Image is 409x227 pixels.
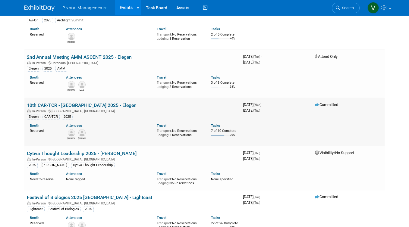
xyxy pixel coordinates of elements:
[332,3,360,13] a: Search
[24,5,55,11] img: ExhibitDay
[253,151,260,155] span: (Thu)
[315,194,338,199] span: Committed
[78,81,86,88] img: Mark Lasinski
[230,85,235,93] td: 38%
[32,157,48,161] span: In-Person
[157,216,166,220] a: Travel
[157,128,202,137] div: No Reservations 2 Reservations
[211,81,238,85] div: 3 of 8 Complete
[315,54,338,59] span: Attend Only
[27,157,31,160] img: In-Person Event
[42,114,60,120] div: CAR-TCR
[27,54,132,60] a: 2nd Annual Meeting AMM ASCENT 2025 - Elegen
[68,88,75,92] div: Randy Dyer
[157,172,166,176] a: Travel
[157,181,169,185] span: Lodging:
[27,151,137,156] a: Cytiva Thought Leadership 2025 - [PERSON_NAME]
[55,18,85,23] div: Archlight Summit
[66,176,152,182] div: None tagged
[253,55,260,58] span: (Tue)
[157,75,166,79] a: Travel
[27,163,38,168] div: 2025
[253,157,260,160] span: (Thu)
[157,79,202,89] div: No Reservations 2 Reservations
[157,81,172,85] span: Transport:
[42,18,53,23] div: 2025
[211,221,238,225] div: 22 of 26 Complete
[27,60,238,65] div: Coronado, [GEOGRAPHIC_DATA]
[157,123,166,128] a: Travel
[211,177,233,181] span: None specified
[243,151,262,155] span: [DATE]
[253,109,260,112] span: (Thu)
[157,176,202,185] div: No Reservations No Reservations
[66,27,82,31] a: Attendees
[27,18,40,23] div: Avi-On
[68,136,75,140] div: Connor Wies
[62,114,73,120] div: 2025
[211,27,220,31] a: Tasks
[261,151,262,155] span: -
[211,129,238,133] div: 7 of 10 Complete
[66,172,82,176] a: Attendees
[253,103,261,107] span: (Wed)
[30,128,57,133] div: Reserved
[30,176,57,182] div: Need to reserve
[78,88,86,92] div: Mark Lasinski
[243,156,260,161] span: [DATE]
[211,172,220,176] a: Tasks
[27,66,40,71] div: Elegen
[243,194,262,199] span: [DATE]
[340,6,354,10] span: Search
[32,61,48,65] span: In-Person
[211,123,220,128] a: Tasks
[27,108,238,113] div: [GEOGRAPHIC_DATA], [GEOGRAPHIC_DATA]
[66,216,82,220] a: Attendees
[261,54,262,59] span: -
[30,220,57,225] div: Reserved
[30,31,57,37] div: Reserved
[27,102,137,108] a: 10th CAR-TCR - [GEOGRAPHIC_DATA] 2025 - Elegen
[243,54,262,59] span: [DATE]
[68,33,75,40] img: Patrick James
[27,61,31,64] img: In-Person Event
[157,37,169,41] span: Lodging:
[261,194,262,199] span: -
[157,133,169,137] span: Lodging:
[157,177,172,181] span: Transport:
[262,102,263,107] span: -
[55,66,67,71] div: AMM
[27,109,31,112] img: In-Person Event
[78,129,86,136] img: Nicholas McGlincy
[367,2,379,14] img: Valerie Weld
[230,37,235,45] td: 40%
[315,102,338,107] span: Committed
[68,129,75,136] img: Connor Wies
[253,61,260,64] span: (Thu)
[30,75,39,79] a: Booth
[157,33,172,36] span: Transport:
[157,129,172,133] span: Transport:
[243,102,263,107] span: [DATE]
[83,207,94,212] div: 2025
[78,136,86,140] div: Nicholas McGlincy
[40,163,69,168] div: [PERSON_NAME]
[27,157,238,161] div: [GEOGRAPHIC_DATA], [GEOGRAPHIC_DATA]
[30,123,39,128] a: Booth
[27,201,31,204] img: In-Person Event
[42,66,53,71] div: 2025
[66,123,82,128] a: Attendees
[230,133,235,141] td: 70%
[30,216,39,220] a: Booth
[211,75,220,79] a: Tasks
[30,27,39,31] a: Booth
[211,216,220,220] a: Tasks
[71,163,115,168] div: Cytiva Thought Leadership
[243,200,260,205] span: [DATE]
[66,75,82,79] a: Attendees
[157,31,202,41] div: No Reservations 1 Reservation
[253,201,260,204] span: (Thu)
[27,114,40,120] div: Elegen
[243,108,260,113] span: [DATE]
[157,27,166,31] a: Travel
